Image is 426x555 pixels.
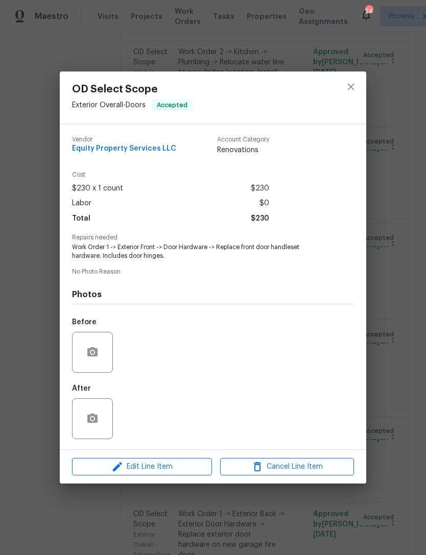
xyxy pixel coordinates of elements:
span: $230 x 1 count [72,181,123,196]
div: 24 [365,6,372,16]
span: Cancel Line Item [223,461,351,473]
h5: After [72,385,91,392]
span: Vendor [72,136,176,143]
span: $0 [259,196,269,211]
span: Edit Line Item [75,461,209,473]
span: Equity Property Services LLC [72,145,176,153]
span: Accepted [153,100,192,110]
span: Repairs needed [72,234,354,241]
span: No Photo Reason [72,269,354,275]
span: Renovations [217,145,269,155]
span: Labor [72,196,91,211]
h4: Photos [72,289,354,300]
span: $230 [251,211,269,226]
span: OD Select Scope [72,84,193,95]
span: Cost [72,172,269,178]
span: Account Category [217,136,269,143]
span: Total [72,211,90,226]
button: Edit Line Item [72,458,212,476]
span: Exterior Overall - Doors [72,102,146,109]
h5: Before [72,319,97,326]
button: Cancel Line Item [220,458,354,476]
button: close [339,75,363,99]
span: $230 [251,181,269,196]
span: Work Order 1 -> Exterior Front -> Door Hardware -> Replace front door handleset hardware. Include... [72,243,326,260]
